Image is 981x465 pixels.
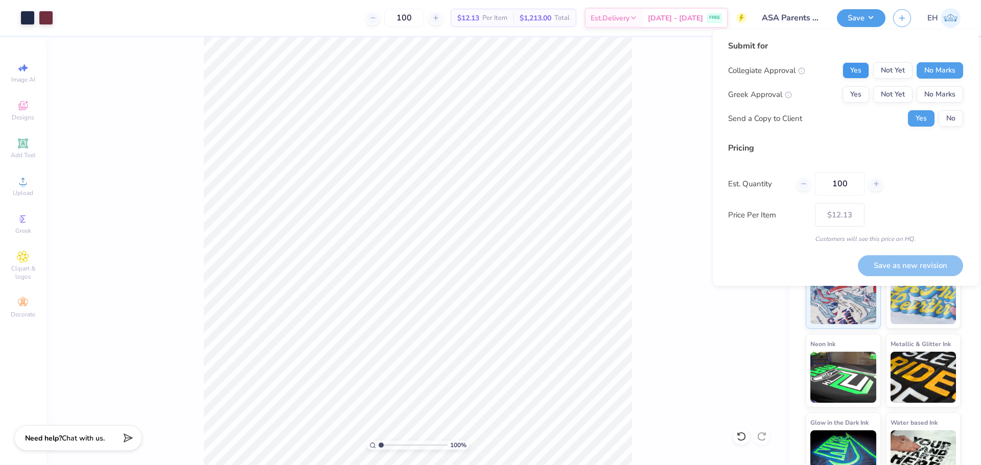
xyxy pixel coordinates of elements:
span: Upload [13,189,33,197]
img: Standard [810,273,876,324]
span: $12.13 [457,13,479,23]
div: Collegiate Approval [728,65,805,77]
div: Greek Approval [728,89,792,101]
span: 100 % [450,440,466,450]
input: – – [384,9,424,27]
button: Not Yet [873,86,913,103]
div: Customers will see this price on HQ. [728,234,963,243]
span: [DATE] - [DATE] [648,13,703,23]
label: Est. Quantity [728,178,789,190]
div: Pricing [728,142,963,154]
span: Chat with us. [62,433,105,443]
span: Designs [12,113,34,121]
div: Submit for [728,40,963,52]
button: No [939,110,963,127]
img: Puff Ink [891,273,956,324]
span: EH [927,12,938,24]
input: – – [815,172,865,195]
div: Send a Copy to Client [728,113,802,125]
span: Total [554,13,570,23]
span: Decorate [11,310,35,319]
img: Erin Herberholt [941,8,961,28]
input: Untitled Design [754,8,829,28]
img: Metallic & Glitter Ink [891,352,956,403]
button: Not Yet [873,62,913,79]
span: Neon Ink [810,338,835,349]
strong: Need help? [25,433,62,443]
span: Est. Delivery [591,13,629,23]
span: Glow in the Dark Ink [810,417,869,428]
span: Metallic & Glitter Ink [891,338,951,349]
a: EH [927,8,961,28]
button: Save [837,9,885,27]
span: Water based Ink [891,417,938,428]
button: No Marks [917,86,963,103]
span: $1,213.00 [520,13,551,23]
img: Neon Ink [810,352,876,403]
span: FREE [709,14,720,21]
label: Price Per Item [728,209,807,221]
button: Yes [843,62,869,79]
span: Add Text [11,151,35,159]
button: Yes [843,86,869,103]
span: Per Item [482,13,507,23]
button: No Marks [917,62,963,79]
span: Greek [15,227,31,235]
button: Yes [908,110,935,127]
span: Image AI [11,76,35,84]
span: Clipart & logos [5,264,41,281]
